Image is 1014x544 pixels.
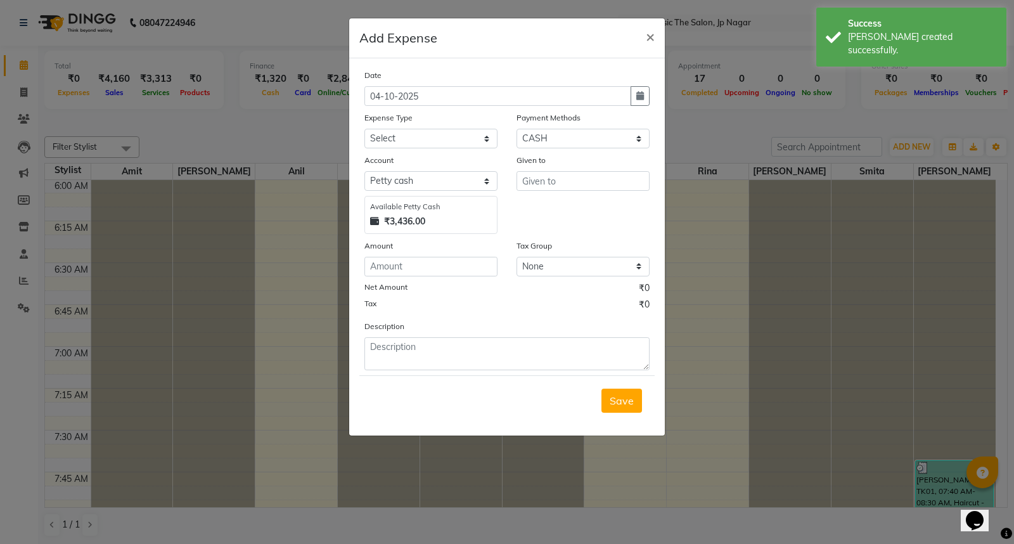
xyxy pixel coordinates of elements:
[517,112,581,124] label: Payment Methods
[364,112,413,124] label: Expense Type
[364,282,408,293] label: Net Amount
[364,155,394,166] label: Account
[639,298,650,314] span: ₹0
[517,155,546,166] label: Given to
[639,282,650,298] span: ₹0
[364,298,376,309] label: Tax
[961,493,1001,531] iframe: chat widget
[848,17,997,30] div: Success
[517,240,552,252] label: Tax Group
[364,321,404,332] label: Description
[364,70,382,81] label: Date
[601,389,642,413] button: Save
[364,257,497,276] input: Amount
[848,30,997,57] div: Bill created successfully.
[370,202,492,212] div: Available Petty Cash
[636,18,665,54] button: Close
[646,27,655,46] span: ×
[610,394,634,407] span: Save
[359,29,437,48] h5: Add Expense
[364,240,393,252] label: Amount
[384,215,425,228] strong: ₹3,436.00
[517,171,650,191] input: Given to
